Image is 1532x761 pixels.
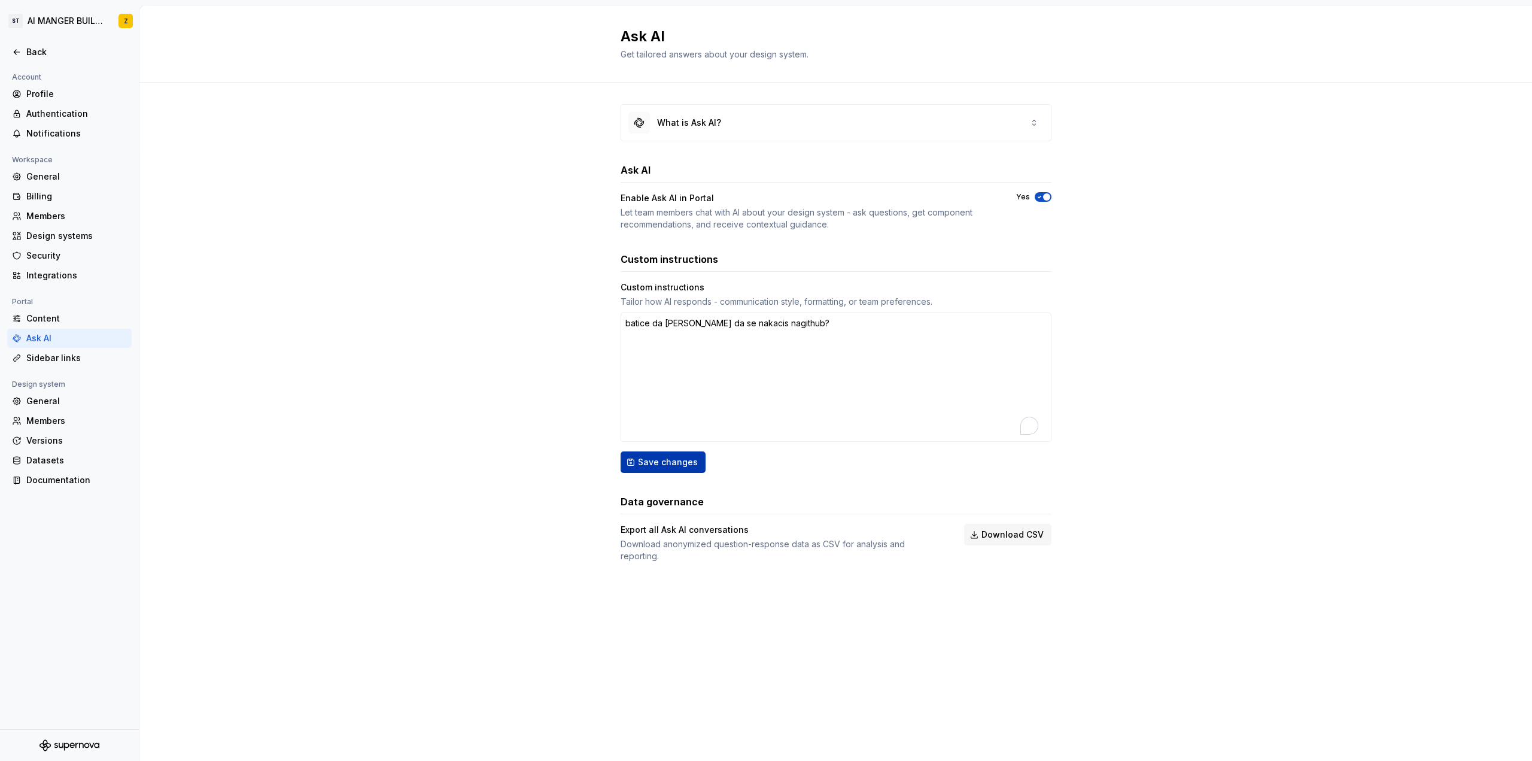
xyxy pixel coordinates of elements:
[621,538,943,562] div: Download anonymized question-response data as CSV for analysis and reporting.
[26,190,127,202] div: Billing
[2,8,136,34] button: STAI MANGER BUILDINGZ
[26,250,127,262] div: Security
[26,108,127,120] div: Authentication
[7,70,46,84] div: Account
[8,14,23,28] div: ST
[26,88,127,100] div: Profile
[621,252,718,266] h3: Custom instructions
[7,153,57,167] div: Workspace
[621,163,651,177] h3: Ask AI
[7,451,132,470] a: Datasets
[7,392,132,411] a: General
[7,295,38,309] div: Portal
[26,269,127,281] div: Integrations
[7,207,132,226] a: Members
[26,230,127,242] div: Design systems
[657,117,721,129] div: What is Ask AI?
[7,411,132,430] a: Members
[7,104,132,123] a: Authentication
[26,415,127,427] div: Members
[28,15,104,27] div: AI MANGER BUILDING
[7,167,132,186] a: General
[7,377,70,392] div: Design system
[7,266,132,285] a: Integrations
[26,395,127,407] div: General
[621,281,704,293] div: Custom instructions
[7,431,132,450] a: Versions
[26,46,127,58] div: Back
[26,454,127,466] div: Datasets
[621,27,1037,46] h2: Ask AI
[7,84,132,104] a: Profile
[7,187,132,206] a: Billing
[26,474,127,486] div: Documentation
[7,309,132,328] a: Content
[621,296,1051,308] div: Tailor how AI responds - communication style, formatting, or team preferences.
[621,451,706,473] button: Save changes
[1016,192,1030,202] label: Yes
[26,332,127,344] div: Ask AI
[26,171,127,183] div: General
[7,348,132,368] a: Sidebar links
[621,524,749,536] div: Export all Ask AI conversations
[7,124,132,143] a: Notifications
[621,49,808,59] span: Get tailored answers about your design system.
[26,435,127,447] div: Versions
[621,495,704,509] h3: Data governance
[7,226,132,245] a: Design systems
[7,43,132,62] a: Back
[39,739,99,751] svg: Supernova Logo
[26,352,127,364] div: Sidebar links
[7,329,132,348] a: Ask AI
[981,529,1044,541] span: Download CSV
[7,471,132,490] a: Documentation
[124,16,128,26] div: Z
[964,524,1051,545] button: Download CSV
[26,210,127,222] div: Members
[26,128,127,140] div: Notifications
[26,313,127,325] div: Content
[621,192,714,204] div: Enable Ask AI in Portal
[638,456,698,468] span: Save changes
[621,313,1051,442] textarea: To enrich screen reader interactions, please activate Accessibility in Grammarly extension settings
[7,246,132,265] a: Security
[621,207,995,231] div: Let team members chat with AI about your design system - ask questions, get component recommendat...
